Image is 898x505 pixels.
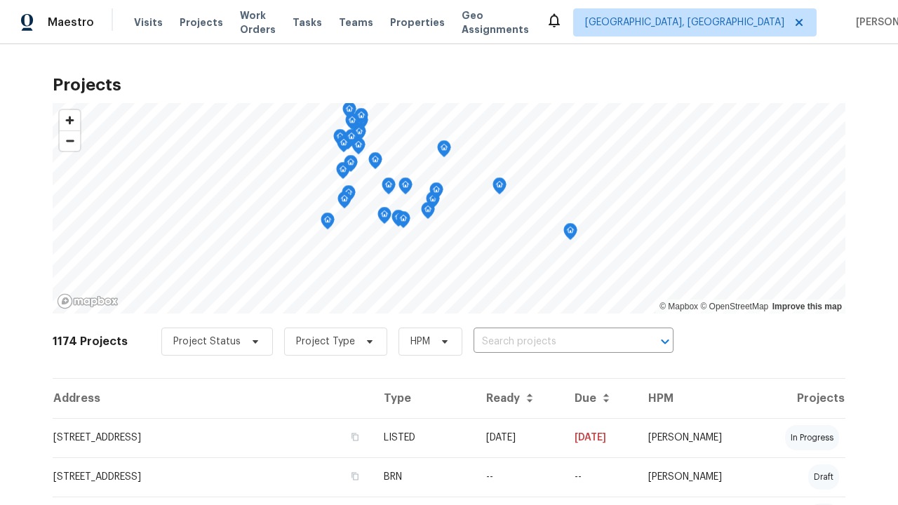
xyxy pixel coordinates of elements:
a: Improve this map [772,302,842,311]
td: [PERSON_NAME] [637,457,756,497]
span: Project Type [296,335,355,349]
th: Type [373,379,475,418]
div: Map marker [321,213,335,234]
span: Visits [134,15,163,29]
button: Copy Address [349,470,361,483]
div: Map marker [342,185,356,207]
div: Map marker [391,210,406,231]
input: Search projects [474,331,634,353]
a: Mapbox homepage [57,293,119,309]
span: Geo Assignments [462,8,529,36]
div: Map marker [341,133,355,154]
div: Map marker [563,223,577,245]
canvas: Map [53,103,845,314]
div: Map marker [398,177,413,199]
td: [STREET_ADDRESS] [53,418,373,457]
div: Map marker [351,137,366,159]
button: Zoom in [60,110,80,130]
h2: Projects [53,78,845,92]
span: Work Orders [240,8,276,36]
div: Map marker [354,108,368,130]
div: Map marker [344,129,358,151]
td: LISTED [373,418,475,457]
div: Map marker [352,124,366,146]
th: HPM [637,379,756,418]
td: [PERSON_NAME] [637,418,756,457]
span: Projects [180,15,223,29]
th: Address [53,379,373,418]
div: Map marker [337,135,351,157]
div: Map marker [492,177,507,199]
div: Map marker [429,182,443,204]
div: Map marker [426,191,440,213]
td: Resale COE 2025-09-23T00:00:00.000Z [563,457,637,497]
td: [STREET_ADDRESS] [53,457,373,497]
span: Project Status [173,335,241,349]
th: Ready [475,379,563,418]
div: Map marker [368,152,382,174]
span: Zoom out [60,131,80,151]
span: HPM [410,335,430,349]
span: Maestro [48,15,94,29]
div: Map marker [333,129,347,151]
div: Map marker [437,140,451,162]
th: Due [563,379,637,418]
button: Open [655,332,675,351]
button: Zoom out [60,130,80,151]
td: [DATE] [563,418,637,457]
div: Map marker [344,155,358,177]
th: Projects [756,379,845,418]
div: Map marker [382,177,396,199]
div: draft [808,464,839,490]
div: Map marker [421,202,435,224]
div: Map marker [336,162,350,184]
button: Copy Address [349,431,361,443]
td: -- [475,457,563,497]
span: [GEOGRAPHIC_DATA], [GEOGRAPHIC_DATA] [585,15,784,29]
div: Map marker [345,113,359,135]
span: Teams [339,15,373,29]
div: Map marker [342,102,356,123]
span: Properties [390,15,445,29]
a: Mapbox [659,302,698,311]
span: Tasks [293,18,322,27]
td: [DATE] [475,418,563,457]
div: in progress [785,425,839,450]
a: OpenStreetMap [700,302,768,311]
div: Map marker [337,191,351,213]
h2: 1174 Projects [53,335,128,349]
div: Map marker [377,207,391,229]
td: BRN [373,457,475,497]
div: Map marker [396,211,410,233]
